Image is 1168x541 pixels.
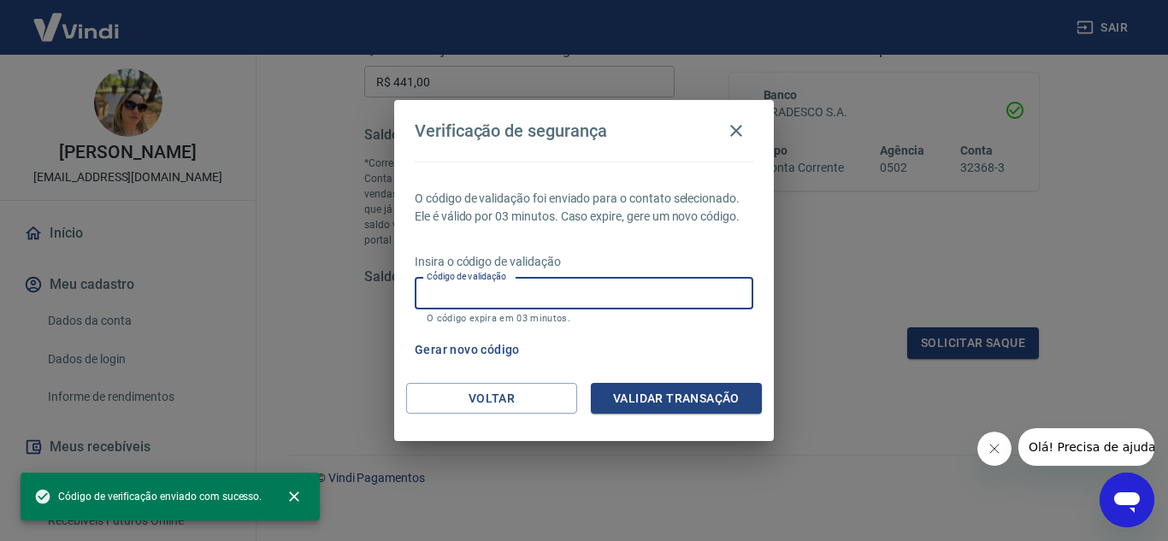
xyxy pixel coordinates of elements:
[415,121,607,141] h4: Verificação de segurança
[275,478,313,515] button: close
[427,270,506,283] label: Código de validação
[408,334,527,366] button: Gerar novo código
[977,432,1012,466] iframe: Fechar mensagem
[1018,428,1154,466] iframe: Mensagem da empresa
[10,12,144,26] span: Olá! Precisa de ajuda?
[591,383,762,415] button: Validar transação
[1100,473,1154,527] iframe: Botão para abrir a janela de mensagens
[415,253,753,271] p: Insira o código de validação
[415,190,753,226] p: O código de validação foi enviado para o contato selecionado. Ele é válido por 03 minutos. Caso e...
[34,488,262,505] span: Código de verificação enviado com sucesso.
[427,313,741,324] p: O código expira em 03 minutos.
[406,383,577,415] button: Voltar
